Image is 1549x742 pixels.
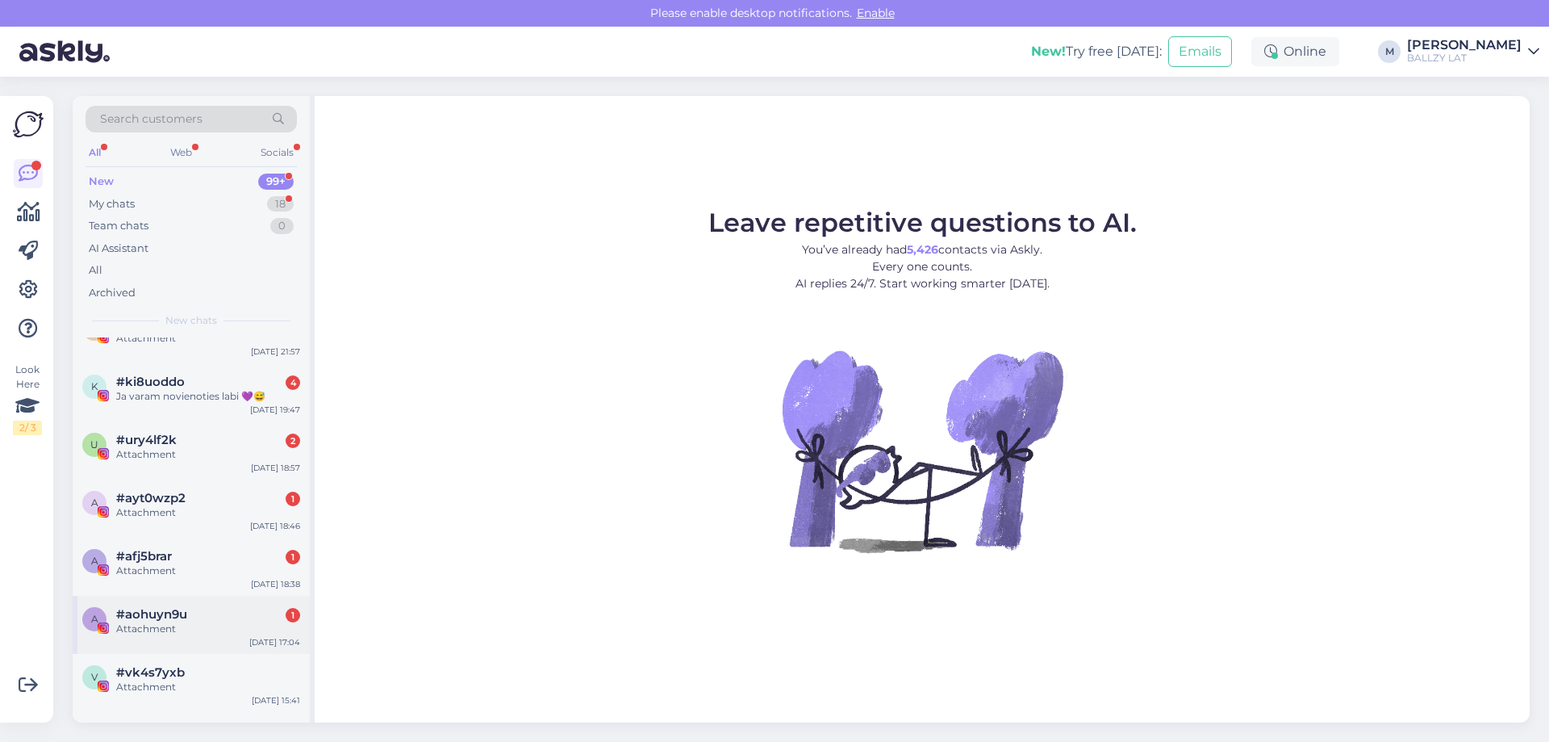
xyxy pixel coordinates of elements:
b: New! [1031,44,1066,59]
div: All [89,262,102,279]
div: M [1378,40,1401,63]
div: Attachment [116,447,300,462]
div: Web [167,142,195,163]
div: New [89,174,114,190]
div: 2 [286,434,300,448]
div: Ja varam novienoties labi 💜😅 [116,389,300,404]
span: Search customers [100,111,202,128]
div: Archived [89,285,136,301]
span: New chats [165,313,217,328]
div: Attachment [116,680,300,694]
span: Enable [852,6,900,20]
div: [PERSON_NAME] [1407,39,1522,52]
div: [DATE] 18:38 [251,578,300,590]
div: [DATE] 17:04 [249,636,300,648]
div: [DATE] 18:46 [250,520,300,532]
a: [PERSON_NAME]BALLZY LAT [1407,39,1539,65]
span: Leave repetitive questions to AI. [708,207,1137,238]
div: [DATE] 21:57 [251,346,300,358]
div: 99+ [258,174,294,190]
b: 5,426 [907,242,938,257]
div: Attachment [116,505,300,520]
span: #ki8uoddo [116,375,185,389]
span: #vk4s7yxb [116,665,185,680]
p: You’ve already had contacts via Askly. Every one counts. AI replies 24/7. Start working smarter [... [708,241,1137,292]
span: #aohuyn9u [116,607,187,622]
div: All [86,142,104,163]
span: k [91,380,98,392]
div: [DATE] 19:47 [250,404,300,416]
img: Askly Logo [13,109,44,140]
span: #afj5brar [116,549,172,564]
div: Try free [DATE]: [1031,42,1162,61]
div: 2 / 3 [13,421,42,435]
div: [DATE] 15:41 [252,694,300,706]
div: [DATE] 18:57 [251,462,300,474]
div: 0 [270,218,294,234]
div: 18 [267,196,294,212]
span: a [91,555,98,567]
span: u [90,438,98,451]
div: My chats [89,196,135,212]
span: #ayt0wzp2 [116,491,186,505]
div: Attachment [116,564,300,578]
div: Team chats [89,218,148,234]
div: Socials [257,142,297,163]
img: No Chat active [777,305,1067,596]
button: Emails [1168,36,1232,67]
div: Attachment [116,331,300,346]
div: Look Here [13,363,42,435]
span: v [91,671,98,683]
div: BALLZY LAT [1407,52,1522,65]
div: AI Assistant [89,241,148,257]
div: 1 [286,608,300,623]
div: Attachment [116,622,300,636]
span: #ury4lf2k [116,433,177,447]
div: 1 [286,492,300,506]
div: Online [1251,37,1339,66]
div: 1 [286,550,300,564]
span: a [91,497,98,509]
span: a [91,613,98,625]
div: 4 [286,375,300,390]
